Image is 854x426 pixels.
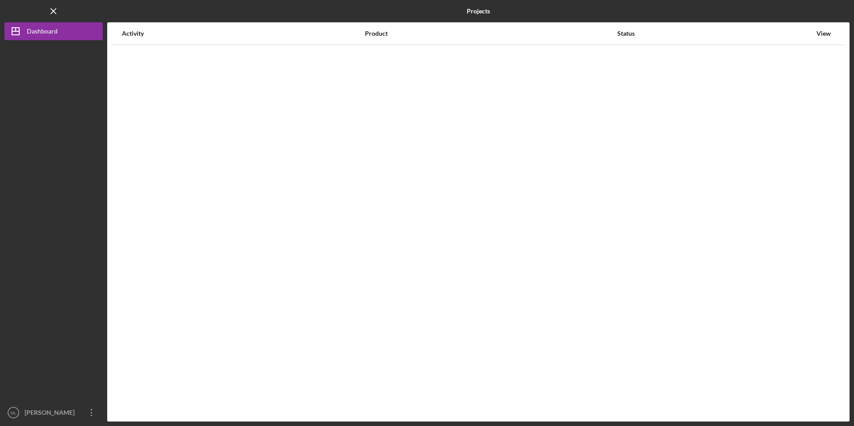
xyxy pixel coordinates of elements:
[365,30,616,37] div: Product
[10,410,17,415] text: ML
[4,404,103,422] button: ML[PERSON_NAME]
[812,30,835,37] div: View
[122,30,364,37] div: Activity
[4,22,103,40] button: Dashboard
[22,404,80,424] div: [PERSON_NAME]
[467,8,490,15] b: Projects
[27,22,58,42] div: Dashboard
[617,30,812,37] div: Status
